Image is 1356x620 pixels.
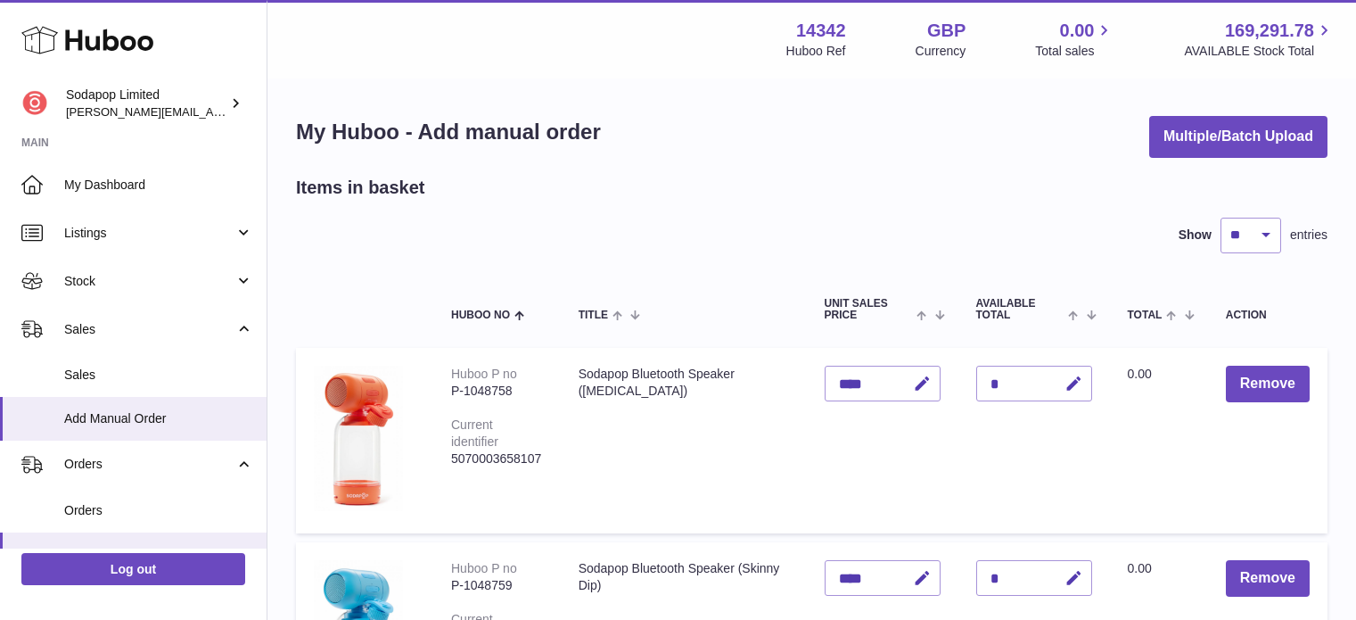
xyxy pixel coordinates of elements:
[451,310,510,321] span: Huboo no
[1128,561,1152,575] span: 0.00
[64,410,253,427] span: Add Manual Order
[64,546,253,563] span: Add Manual Order
[796,19,846,43] strong: 14342
[451,367,517,381] div: Huboo P no
[64,225,234,242] span: Listings
[66,87,226,120] div: Sodapop Limited
[64,321,234,338] span: Sales
[451,577,543,594] div: P-1048759
[64,273,234,290] span: Stock
[64,502,253,519] span: Orders
[451,561,517,575] div: Huboo P no
[1179,227,1212,244] label: Show
[579,310,608,321] span: Title
[927,19,966,43] strong: GBP
[1149,116,1327,158] button: Multiple/Batch Upload
[296,118,601,146] h1: My Huboo - Add manual order
[451,451,543,467] div: 5070003658107
[1184,43,1335,60] span: AVAILABLE Stock Total
[561,348,807,533] td: Sodapop Bluetooth Speaker ([MEDICAL_DATA])
[21,90,48,117] img: david@sodapop-audio.co.uk
[1226,310,1310,321] div: Action
[314,366,403,511] img: Sodapop Bluetooth Speaker (Sunburn)
[1128,367,1152,381] span: 0.00
[64,367,253,384] span: Sales
[64,456,234,473] span: Orders
[451,417,498,449] div: Current identifier
[1226,366,1310,402] button: Remove
[1060,19,1095,43] span: 0.00
[825,298,913,321] span: Unit Sales Price
[786,43,846,60] div: Huboo Ref
[1225,19,1314,43] span: 169,291.78
[1128,310,1163,321] span: Total
[296,176,425,200] h2: Items in basket
[916,43,966,60] div: Currency
[64,177,253,194] span: My Dashboard
[21,553,245,585] a: Log out
[976,298,1064,321] span: AVAILABLE Total
[1035,19,1114,60] a: 0.00 Total sales
[1226,560,1310,597] button: Remove
[1184,19,1335,60] a: 169,291.78 AVAILABLE Stock Total
[66,104,357,119] span: [PERSON_NAME][EMAIL_ADDRESS][DOMAIN_NAME]
[1035,43,1114,60] span: Total sales
[1290,227,1327,244] span: entries
[451,383,543,400] div: P-1048758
